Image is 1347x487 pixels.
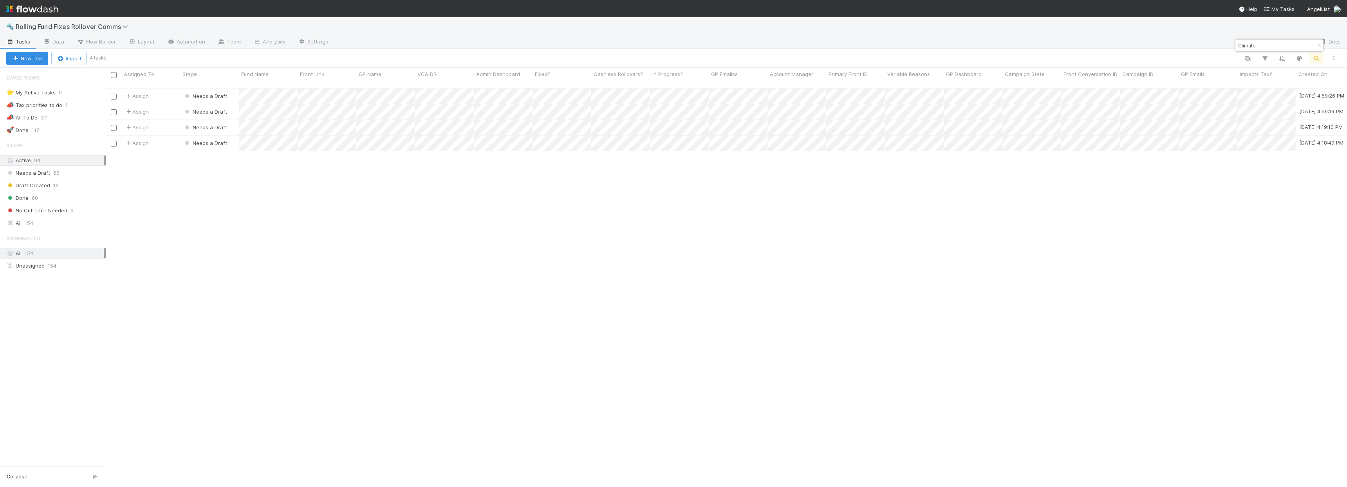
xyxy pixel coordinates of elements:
span: 154 [25,218,33,228]
span: 📣 [6,114,14,121]
input: Search... [1237,41,1315,50]
span: Front Link [300,70,324,78]
button: NewTask [6,52,48,65]
span: Tasks [6,38,31,45]
span: 0 [59,88,70,98]
span: Rolling Fund Fixes Rollover Comms [16,23,132,31]
input: Toggle All Rows Selected [111,72,117,78]
span: Assign [125,123,149,131]
div: All [6,218,104,228]
span: 154 [48,261,56,271]
span: Created On [1298,70,1327,78]
span: Flow Builder [77,38,116,45]
span: Done [6,193,29,203]
span: 60 [32,193,38,203]
small: 4 tasks [90,54,107,62]
img: logo-inverted-e16ddd16eac7371096b0.svg [6,2,58,16]
input: Toggle Row Selected [111,94,117,100]
div: My Active Tasks [6,88,56,98]
span: 9 [70,206,74,215]
span: Needs a Draft [193,109,227,115]
span: Assigned To [6,230,40,246]
div: [DATE] 4:59:19 PM [1299,107,1343,115]
span: GP Emails [1181,70,1205,78]
span: Assigned To [124,70,154,78]
span: Needs a Draft [193,140,227,146]
div: [DATE] 4:59:26 PM [1299,92,1344,100]
span: Collapse [7,473,27,480]
span: Assign [125,92,149,100]
span: Saved Views [6,70,40,85]
div: Active [6,156,104,165]
span: Stage [182,70,197,78]
span: Campaign ID [1122,70,1154,78]
span: 66 [53,168,60,178]
span: GP Emailss [711,70,738,78]
span: Draft Created [6,181,50,190]
input: Toggle Row Selected [111,125,117,131]
input: Toggle Row Selected [111,109,117,115]
span: Impacts Tax? [1240,70,1272,78]
span: ⭐ [6,89,14,96]
div: [DATE] 4:19:10 PM [1299,123,1343,131]
span: Assign [125,108,149,116]
span: In Progress? [652,70,683,78]
span: Needs a Draft [6,168,50,178]
span: GP Dashboard [946,70,982,78]
a: Team [211,36,247,49]
div: Help [1239,5,1257,13]
input: Toggle Row Selected [111,141,117,147]
span: Variable Reasons [887,70,930,78]
div: Tax priorities to do [6,100,62,110]
button: Import [51,52,87,65]
span: Needs a Draft [193,124,227,130]
span: Cashless Rollovers? [594,70,643,78]
div: All To Do [6,113,38,123]
span: 37 [41,113,54,123]
span: 154 [25,250,33,256]
div: [DATE] 4:18:49 PM [1299,139,1343,147]
a: Layout [122,36,161,49]
span: Needs a Draft [193,93,227,99]
span: Campaign State [1005,70,1045,78]
span: Front Conversation ID [1064,70,1118,78]
span: No Outreach Needed [6,206,67,215]
span: 94 [34,157,40,163]
span: Account Manager [770,70,813,78]
span: Admin Dashboard [476,70,520,78]
span: VCA DRI [417,70,438,78]
span: 🚀 [6,127,14,133]
span: GP Name [359,70,381,78]
span: Primary Front ID [829,70,868,78]
div: All [6,248,104,258]
a: Settings [292,36,334,49]
div: Done [6,125,29,135]
img: avatar_e8864cf0-19e8-4fe1-83d1-96e6bcd27180.png [1333,5,1341,13]
div: Unassigned [6,261,104,271]
a: Automation [161,36,211,49]
span: 19 [53,181,59,190]
span: Stage [6,138,23,153]
span: AngelList [1307,6,1330,12]
a: Data [37,36,70,49]
span: 📣 [6,101,14,108]
a: Analytics [247,36,292,49]
span: 117 [32,125,47,135]
span: My Tasks [1264,6,1295,12]
span: 1 [65,100,76,110]
span: Assign [125,139,149,147]
a: Docs [1313,36,1347,49]
span: Fixed? [535,70,551,78]
span: Fund Name [241,70,269,78]
span: 🔩 [6,23,14,30]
